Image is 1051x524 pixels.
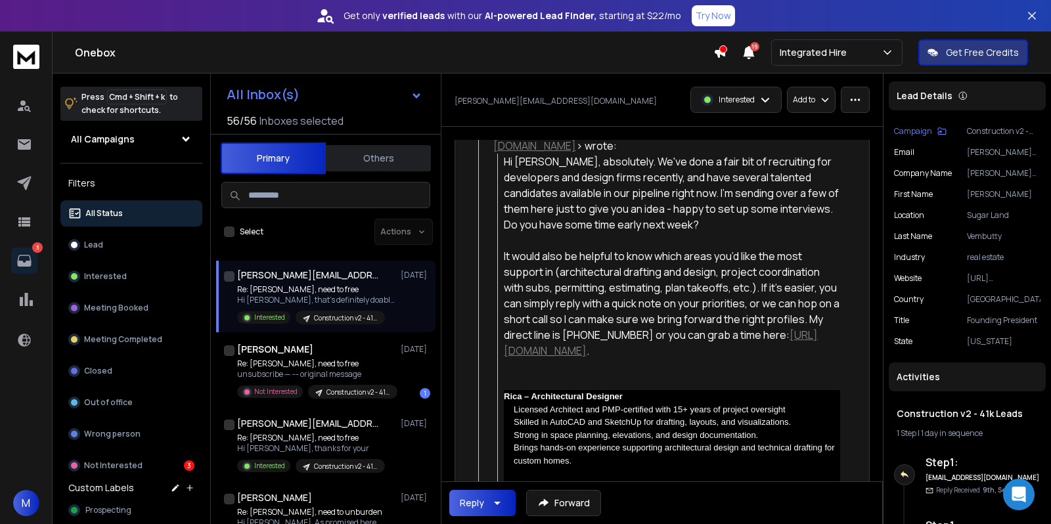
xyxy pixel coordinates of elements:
p: Not Interested [84,460,143,471]
strong: AI-powered Lead Finder, [485,9,596,22]
p: [DATE] [401,418,430,429]
button: Get Free Credits [918,39,1028,66]
p: Press to check for shortcuts. [81,91,178,117]
button: Closed [60,358,202,384]
p: Re: [PERSON_NAME], need to free [237,433,385,443]
button: Meeting Booked [60,295,202,321]
h1: Construction v2 - 41k Leads [897,407,1038,420]
div: Strong in space planning, elevations, and design documentation. [514,429,840,442]
h1: [PERSON_NAME][EMAIL_ADDRESS][DOMAIN_NAME] [237,417,382,430]
strong: verified leads [382,9,445,22]
p: Interested [84,271,127,282]
p: location [894,210,924,221]
p: Construction v2 - 41k Leads [314,462,377,471]
p: Country [894,294,924,305]
div: | [897,428,1038,439]
p: [GEOGRAPHIC_DATA] [967,294,1040,305]
button: Try Now [692,5,735,26]
p: Get Free Credits [946,46,1019,59]
div: 1 [420,388,430,399]
button: Others [326,144,431,173]
div: Brings hands-on experience supporting architectural design and technical drafting for custom homes. [514,441,840,480]
p: [DATE] [401,270,430,280]
p: Construction v2 - 41k Leads [967,126,1040,137]
span: Cmd + Shift + k [107,89,167,104]
p: Integrated Hire [780,46,852,59]
h6: Step 1 : [926,454,1040,470]
button: M [13,490,39,516]
button: Forward [526,490,601,516]
p: unsubscribe — --- original message [237,369,395,380]
p: Interested [254,313,285,322]
p: State [894,336,912,347]
button: All Status [60,200,202,227]
p: [PERSON_NAME][EMAIL_ADDRESS][DOMAIN_NAME] [455,96,657,106]
p: [DATE] [401,344,430,355]
h1: [PERSON_NAME][EMAIL_ADDRESS][DOMAIN_NAME] [237,269,382,282]
button: Reply [449,490,516,516]
p: Company Name [894,168,952,179]
div: Hi [PERSON_NAME], absolutely. We've done a fair bit of recruiting for developers and design firms... [504,154,840,390]
span: 56 / 56 [227,113,257,129]
p: [DATE] [401,492,430,503]
span: Prospecting [85,505,131,515]
p: Vembutty [967,231,1040,242]
p: Meeting Completed [84,334,162,345]
p: Campaign [894,126,932,137]
p: Add to [793,95,815,105]
div: Reply [460,496,484,510]
p: Hi [PERSON_NAME], thanks for your [237,443,385,454]
strong: Rica – Architectural Designer [504,391,625,401]
button: Wrong person [60,421,202,447]
p: Last Name [894,231,932,242]
p: industry [894,252,925,263]
p: Re: [PERSON_NAME], need to unburden [237,507,385,517]
p: real estate [967,252,1040,263]
p: Get only with our starting at $22/mo [344,9,681,22]
p: Construction v2 - 41k Leads [326,387,390,397]
p: [US_STATE] [967,336,1040,347]
h1: All Inbox(s) [227,88,300,101]
p: website [894,273,922,284]
h3: Custom Labels [68,481,134,494]
p: Not Interested [254,387,298,397]
span: 1 Step [897,427,916,439]
button: All Inbox(s) [216,81,433,108]
p: All Status [85,208,123,219]
p: Re: [PERSON_NAME], need to free [237,284,395,295]
p: Out of office [84,397,133,408]
p: Reply Received [936,485,1010,495]
span: 9th, Sep [983,485,1010,494]
p: Interested [719,95,755,105]
span: 15 [750,42,759,51]
h3: Filters [60,174,202,192]
p: Sugar Land [967,210,1040,221]
p: [PERSON_NAME][EMAIL_ADDRESS][DOMAIN_NAME] [967,147,1040,158]
button: Meeting Completed [60,326,202,353]
p: Founding President [967,315,1040,326]
button: Campaign [894,126,947,137]
span: 1 day in sequence [921,427,983,439]
div: Licensed Architect and PMP-certified with 15+ years of project oversight [514,403,840,416]
img: logo [13,45,39,69]
p: Construction v2 - 41k Leads [314,313,377,323]
h6: [EMAIL_ADDRESS][DOMAIN_NAME] [926,473,1040,483]
p: [PERSON_NAME] Development [967,168,1040,179]
p: First Name [894,189,933,200]
p: title [894,315,909,326]
label: Select [240,227,263,237]
button: Lead [60,232,202,258]
p: Meeting Booked [84,303,148,313]
a: 3 [11,248,37,274]
button: All Campaigns [60,126,202,152]
div: Activities [889,362,1046,391]
p: [PERSON_NAME] [967,189,1040,200]
h1: Onebox [75,45,713,60]
p: [URL][DOMAIN_NAME] [967,273,1040,284]
p: Lead Details [897,89,952,102]
h3: Inboxes selected [259,113,344,129]
button: Primary [221,142,326,174]
p: Re: [PERSON_NAME], need to free [237,359,395,369]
